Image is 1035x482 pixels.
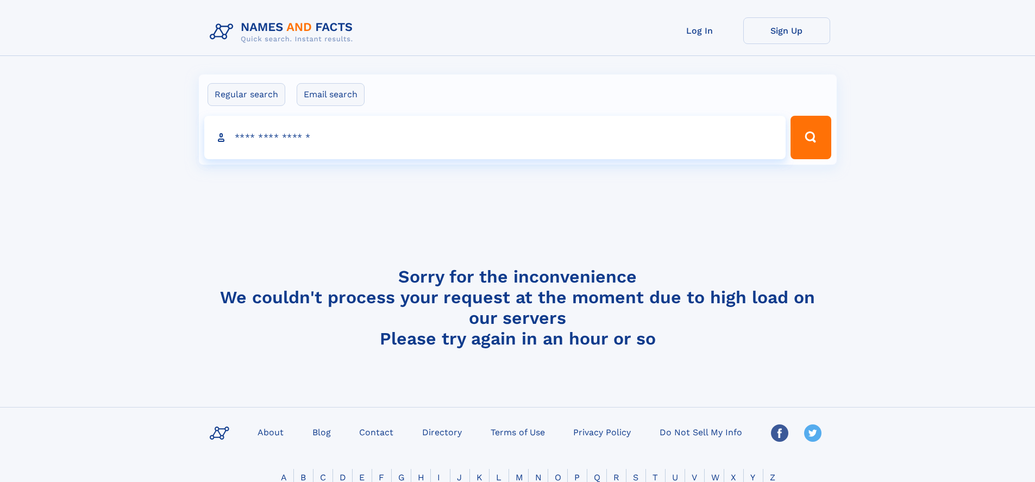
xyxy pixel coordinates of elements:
a: Do Not Sell My Info [655,424,747,440]
a: Privacy Policy [569,424,635,440]
h4: Sorry for the inconvenience We couldn't process your request at the moment due to high load on ou... [205,266,830,349]
a: Blog [308,424,335,440]
a: Sign Up [743,17,830,44]
a: About [253,424,288,440]
button: Search Button [791,116,831,159]
a: Terms of Use [486,424,549,440]
label: Email search [297,83,365,106]
a: Contact [355,424,398,440]
img: Facebook [771,424,788,442]
img: Logo Names and Facts [205,17,362,47]
a: Log In [656,17,743,44]
img: Twitter [804,424,821,442]
a: Directory [418,424,466,440]
input: search input [204,116,786,159]
label: Regular search [208,83,285,106]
